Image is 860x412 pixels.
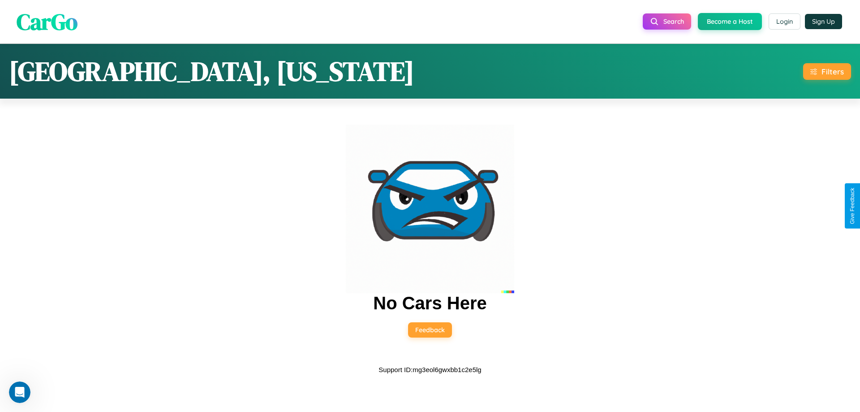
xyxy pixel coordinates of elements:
button: Login [769,13,800,30]
button: Search [643,13,691,30]
span: CarGo [17,6,77,37]
h1: [GEOGRAPHIC_DATA], [US_STATE] [9,53,414,90]
iframe: Intercom live chat [9,382,30,403]
button: Feedback [408,322,452,338]
button: Filters [803,63,851,80]
button: Become a Host [698,13,762,30]
div: Filters [821,67,844,76]
img: car [346,125,514,293]
p: Support ID: mg3eol6gwxbb1c2e5lg [378,364,481,376]
h2: No Cars Here [373,293,486,313]
button: Sign Up [805,14,842,29]
div: Give Feedback [849,188,856,224]
span: Search [663,17,684,26]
